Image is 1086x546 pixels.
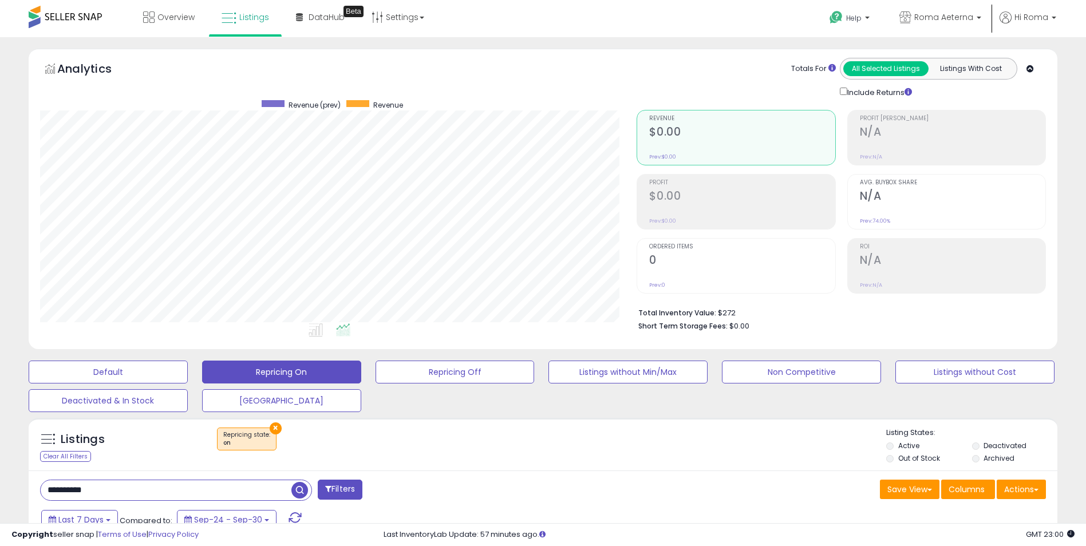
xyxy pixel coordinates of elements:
[997,480,1046,499] button: Actions
[860,116,1045,122] span: Profit [PERSON_NAME]
[649,189,835,205] h2: $0.00
[373,100,403,110] span: Revenue
[638,305,1037,319] li: $272
[148,529,199,540] a: Privacy Policy
[177,510,277,529] button: Sep-24 - Sep-30
[29,361,188,383] button: Default
[649,180,835,186] span: Profit
[343,6,364,17] div: Tooltip anchor
[820,2,881,37] a: Help
[649,282,665,288] small: Prev: 0
[895,361,1055,383] button: Listings without Cost
[860,254,1045,269] h2: N/A
[270,422,282,434] button: ×
[941,480,995,499] button: Columns
[649,125,835,141] h2: $0.00
[1026,529,1075,540] span: 2025-10-8 23:00 GMT
[157,11,195,23] span: Overview
[722,361,881,383] button: Non Competitive
[898,453,940,463] label: Out of Stock
[309,11,345,23] span: DataHub
[949,484,985,495] span: Columns
[886,428,1057,438] p: Listing States:
[638,321,728,331] b: Short Term Storage Fees:
[928,61,1013,76] button: Listings With Cost
[29,389,188,412] button: Deactivated & In Stock
[914,11,973,23] span: Roma Aeterna
[1000,11,1056,37] a: Hi Roma
[860,217,890,224] small: Prev: 74.00%
[194,514,262,525] span: Sep-24 - Sep-30
[880,480,939,499] button: Save View
[829,10,843,25] i: Get Help
[289,100,341,110] span: Revenue (prev)
[898,441,919,450] label: Active
[202,361,361,383] button: Repricing On
[860,180,1045,186] span: Avg. Buybox Share
[120,515,172,526] span: Compared to:
[98,529,147,540] a: Terms of Use
[649,254,835,269] h2: 0
[649,244,835,250] span: Ordered Items
[61,432,105,448] h5: Listings
[57,61,134,80] h5: Analytics
[860,153,882,160] small: Prev: N/A
[860,244,1045,250] span: ROI
[384,529,1075,540] div: Last InventoryLab Update: 57 minutes ago.
[791,64,836,74] div: Totals For
[984,453,1014,463] label: Archived
[843,61,929,76] button: All Selected Listings
[729,321,749,331] span: $0.00
[984,441,1026,450] label: Deactivated
[223,430,270,448] span: Repricing state :
[860,189,1045,205] h2: N/A
[831,85,926,98] div: Include Returns
[11,529,199,540] div: seller snap | |
[649,217,676,224] small: Prev: $0.00
[638,308,716,318] b: Total Inventory Value:
[58,514,104,525] span: Last 7 Days
[649,153,676,160] small: Prev: $0.00
[318,480,362,500] button: Filters
[223,439,270,447] div: on
[40,451,91,462] div: Clear All Filters
[649,116,835,122] span: Revenue
[846,13,862,23] span: Help
[11,529,53,540] strong: Copyright
[548,361,708,383] button: Listings without Min/Max
[202,389,361,412] button: [GEOGRAPHIC_DATA]
[860,282,882,288] small: Prev: N/A
[41,510,118,529] button: Last 7 Days
[376,361,535,383] button: Repricing Off
[860,125,1045,141] h2: N/A
[1014,11,1048,23] span: Hi Roma
[239,11,269,23] span: Listings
